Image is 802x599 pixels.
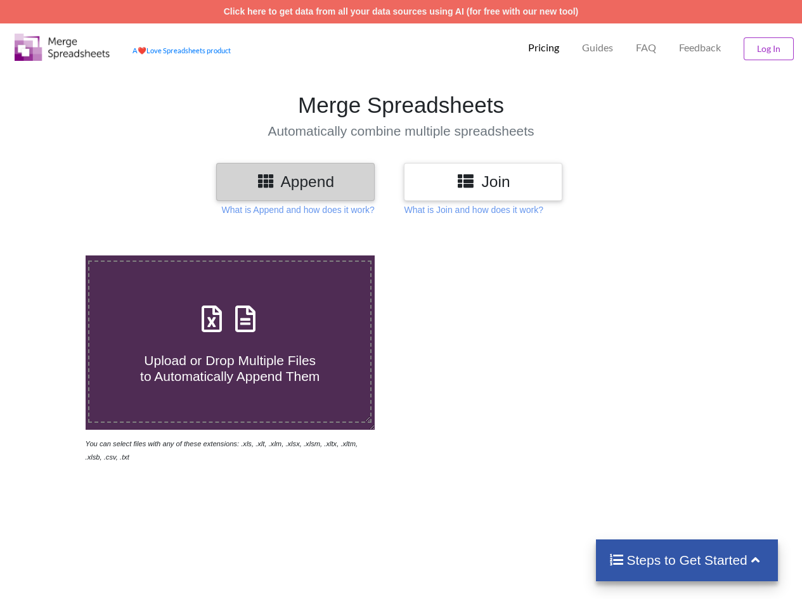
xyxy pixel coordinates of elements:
[138,46,146,55] span: heart
[413,172,553,191] h3: Join
[679,42,721,53] span: Feedback
[133,46,231,55] a: AheartLove Spreadsheets product
[15,34,110,61] img: Logo.png
[226,172,365,191] h3: Append
[86,440,358,461] i: You can select files with any of these extensions: .xls, .xlt, .xlm, .xlsx, .xlsm, .xltx, .xltm, ...
[140,353,320,383] span: Upload or Drop Multiple Files to Automatically Append Them
[404,203,543,216] p: What is Join and how does it work?
[636,41,656,55] p: FAQ
[744,37,794,60] button: Log In
[528,41,559,55] p: Pricing
[609,552,765,568] h4: Steps to Get Started
[222,203,375,216] p: What is Append and how does it work?
[224,6,579,16] a: Click here to get data from all your data sources using AI (for free with our new tool)
[582,41,613,55] p: Guides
